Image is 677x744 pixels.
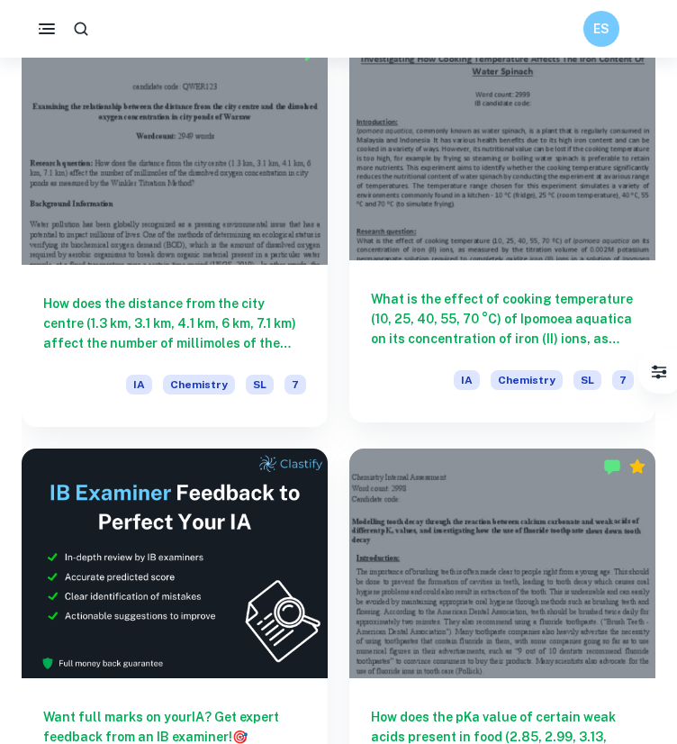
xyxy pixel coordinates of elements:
img: Thumbnail [22,449,328,678]
span: SL [573,370,601,390]
span: IA [126,375,152,395]
h6: What is the effect of cooking temperature (10, 25, 40, 55, 70 °C) of Ipomoea aquatica on its conc... [371,289,634,349]
h6: ES [591,19,612,39]
span: Chemistry [491,370,563,390]
h6: How does the distance from the city centre (1.3 km, 3.1 km, 4.1 km, 6 km, 7.1 km) affect the numb... [43,294,306,353]
button: ES [583,11,619,47]
span: 7 [612,370,634,390]
span: SL [246,375,274,395]
a: How does the distance from the city centre (1.3 km, 3.1 km, 4.1 km, 6 km, 7.1 km) affect the numb... [22,35,328,427]
button: Filter [641,354,677,390]
span: 🎯 [232,730,248,744]
a: What is the effect of cooking temperature (10, 25, 40, 55, 70 °C) of Ipomoea aquatica on its conc... [349,35,655,427]
div: Premium [628,40,646,58]
img: Marked [603,458,621,476]
span: IA [454,370,480,390]
span: Chemistry [163,375,235,395]
div: Premium [628,458,646,476]
span: 7 [284,375,306,395]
